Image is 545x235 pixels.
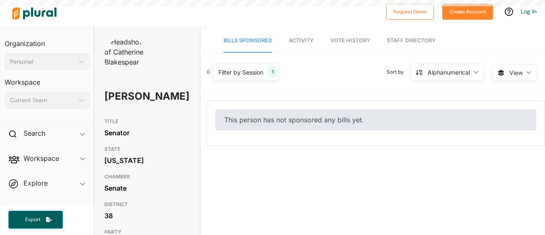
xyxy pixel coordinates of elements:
[104,209,190,222] div: 38
[104,199,190,209] h3: DISTRICT
[386,4,434,20] button: Request Demo
[104,154,190,167] div: [US_STATE]
[104,84,156,109] h1: [PERSON_NAME]
[387,68,410,76] span: Sort by
[5,31,89,50] h3: Organization
[428,68,470,77] div: Alphanumerical
[442,7,493,15] a: Create Account
[104,116,190,127] h3: TITLE
[19,216,46,223] span: Export
[223,37,272,44] span: Bills Sponsored
[509,68,523,77] span: View
[330,37,370,44] span: Vote History
[104,144,190,154] h3: STATE
[442,4,493,20] button: Create Account
[268,67,277,77] div: 1
[5,70,89,88] h3: Workspace
[521,8,537,15] a: Log In
[289,37,314,44] span: Activity
[207,68,210,76] div: 0
[386,7,434,15] a: Request Demo
[104,127,190,139] div: Senator
[218,68,263,77] div: Filter by Session
[387,29,436,53] a: Staff Directory
[223,29,272,53] a: Bills Sponsored
[23,129,45,138] h2: Search
[10,57,75,66] div: Personal
[10,96,75,105] div: Current Team
[330,29,370,53] a: Vote History
[104,182,190,194] div: Senate
[104,172,190,182] h3: CHAMBER
[8,211,63,229] button: Export
[104,37,146,67] img: Headshot of Catherine Blakespear
[215,109,536,130] div: This person has not sponsored any bills yet.
[289,29,314,53] a: Activity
